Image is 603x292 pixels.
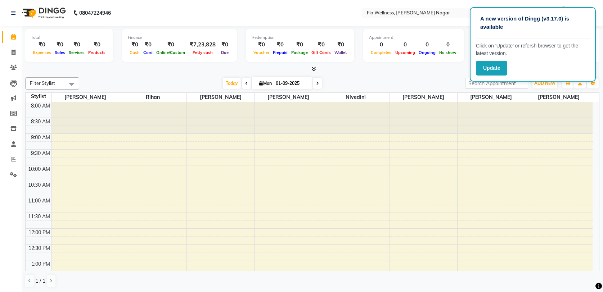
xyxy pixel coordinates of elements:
[289,50,310,55] span: Package
[417,41,437,49] div: 0
[532,78,557,88] button: ADD NEW
[30,134,51,141] div: 9:00 AM
[252,35,348,41] div: Redemption
[154,50,187,55] span: Online/Custom
[437,50,458,55] span: No show
[27,165,51,173] div: 10:00 AM
[458,93,525,102] span: [PERSON_NAME]
[476,61,507,76] button: Update
[53,41,67,49] div: ₹0
[53,50,67,55] span: Sales
[128,50,141,55] span: Cash
[289,41,310,49] div: ₹0
[310,50,333,55] span: Gift Cards
[369,50,393,55] span: Completed
[322,93,390,102] span: Nivedini
[465,78,528,89] input: Search Appointment
[27,197,51,205] div: 11:00 AM
[86,50,107,55] span: Products
[333,50,348,55] span: Wallet
[252,50,271,55] span: Voucher
[67,41,86,49] div: ₹0
[333,41,348,49] div: ₹0
[79,3,111,23] b: 08047224946
[18,3,68,23] img: logo
[219,50,230,55] span: Due
[271,41,289,49] div: ₹0
[219,41,231,49] div: ₹0
[27,245,51,252] div: 12:30 PM
[119,93,186,102] span: Rihan
[525,93,593,102] span: [PERSON_NAME]
[187,93,254,102] span: [PERSON_NAME]
[310,41,333,49] div: ₹0
[141,50,154,55] span: Card
[30,118,51,126] div: 8:30 AM
[187,41,219,49] div: ₹7,23,828
[417,50,437,55] span: Ongoing
[52,93,119,102] span: [PERSON_NAME]
[369,35,458,41] div: Appointment
[255,93,322,102] span: [PERSON_NAME]
[67,50,86,55] span: Services
[191,50,215,55] span: Petty cash
[390,93,457,102] span: [PERSON_NAME]
[369,41,393,49] div: 0
[480,15,585,31] p: A new version of Dingg (v3.17.0) is available
[30,80,55,86] span: Filter Stylist
[27,213,51,220] div: 11:30 AM
[26,93,51,100] div: Stylist
[27,229,51,236] div: 12:00 PM
[35,277,45,285] span: 1 / 1
[252,41,271,49] div: ₹0
[393,41,417,49] div: 0
[30,260,51,268] div: 1:00 PM
[30,150,51,157] div: 9:30 AM
[223,78,241,89] span: Today
[476,42,590,57] p: Click on ‘Update’ or refersh browser to get the latest version.
[31,41,53,49] div: ₹0
[437,41,458,49] div: 0
[27,181,51,189] div: 10:30 AM
[154,41,187,49] div: ₹0
[31,35,107,41] div: Total
[30,102,51,110] div: 8:00 AM
[271,50,289,55] span: Prepaid
[557,6,570,19] img: Admin
[534,81,555,86] span: ADD NEW
[141,41,154,49] div: ₹0
[31,50,53,55] span: Expenses
[128,41,141,49] div: ₹0
[257,81,274,86] span: Mon
[128,35,231,41] div: Finance
[86,41,107,49] div: ₹0
[274,78,310,89] input: 2025-09-01
[393,50,417,55] span: Upcoming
